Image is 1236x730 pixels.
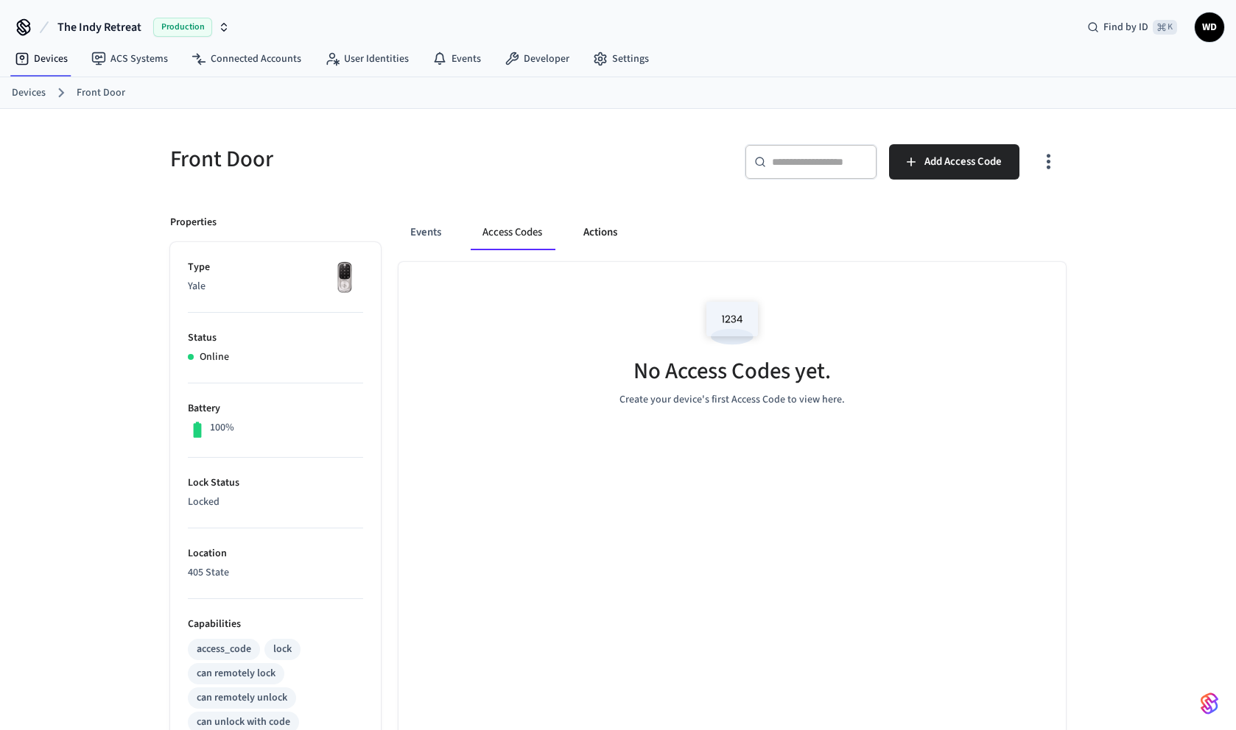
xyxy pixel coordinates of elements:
h5: No Access Codes yet. [633,356,831,386]
a: Connected Accounts [180,46,313,72]
div: ant example [398,215,1066,250]
p: Online [200,350,229,365]
p: 405 State [188,565,363,581]
p: Properties [170,215,217,230]
a: User Identities [313,46,421,72]
a: Developer [493,46,581,72]
p: Locked [188,495,363,510]
span: The Indy Retreat [57,18,141,36]
img: Access Codes Empty State [699,291,765,354]
button: Events [398,215,453,250]
div: access_code [197,642,251,657]
a: Front Door [77,85,125,101]
a: Devices [12,85,46,101]
a: Settings [581,46,661,72]
div: can unlock with code [197,715,290,730]
h5: Front Door [170,144,609,174]
p: Type [188,260,363,275]
a: ACS Systems [80,46,180,72]
p: Battery [188,401,363,417]
p: Location [188,546,363,561]
div: lock [273,642,292,657]
span: ⌘ K [1153,20,1177,35]
span: Production [153,18,212,37]
div: can remotely unlock [197,690,287,706]
button: WD [1195,13,1224,42]
div: can remotely lock [197,666,275,681]
button: Actions [572,215,629,250]
p: Yale [188,279,363,294]
a: Events [421,46,493,72]
img: Yale Assure Touchscreen Wifi Smart Lock, Satin Nickel, Front [326,260,363,297]
p: 100% [210,420,234,436]
span: Find by ID [1103,20,1148,35]
p: Create your device's first Access Code to view here. [619,392,845,408]
img: SeamLogoGradient.69752ec5.svg [1201,692,1218,715]
div: Find by ID⌘ K [1075,14,1189,40]
span: WD [1196,14,1223,40]
span: Add Access Code [924,152,1002,171]
a: Devices [3,46,80,72]
button: Add Access Code [889,144,1019,180]
p: Status [188,330,363,346]
p: Capabilities [188,617,363,632]
button: Access Codes [471,215,554,250]
p: Lock Status [188,475,363,491]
